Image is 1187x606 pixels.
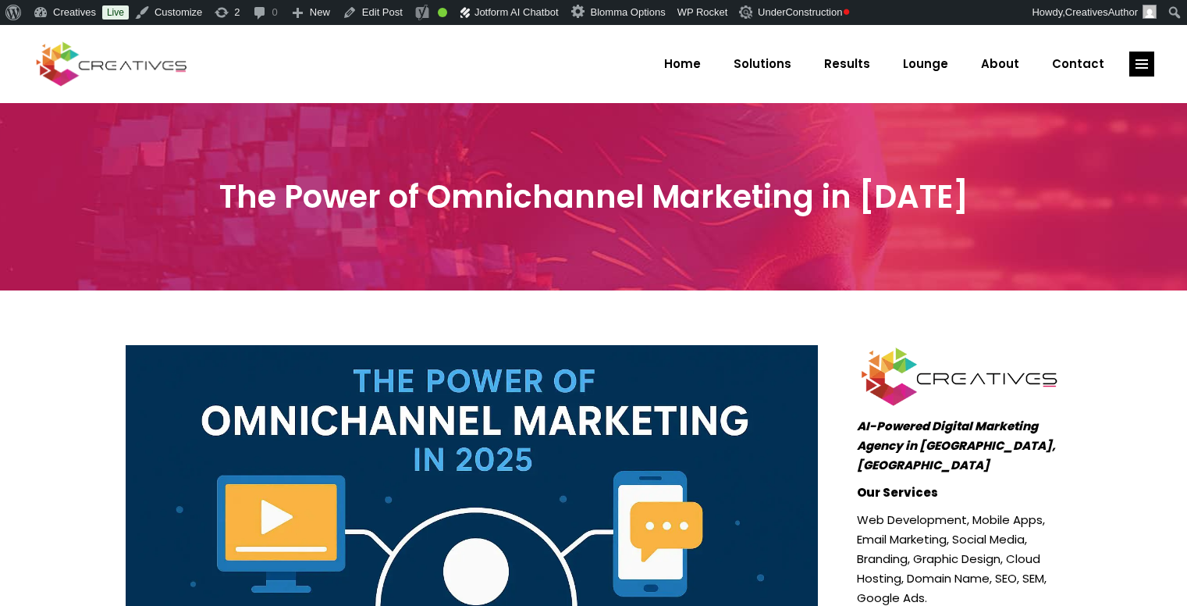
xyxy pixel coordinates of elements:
[734,44,791,84] span: Solutions
[126,178,1062,216] h3: The Power of Omnichannel Marketing in [DATE]
[1143,5,1157,19] img: Creatives | The Power of Omnichannel Marketing in 2025
[824,44,870,84] span: Results
[1036,44,1121,84] a: Contact
[438,8,447,17] div: Good
[903,44,948,84] span: Lounge
[808,44,887,84] a: Results
[965,44,1036,84] a: About
[664,44,701,84] span: Home
[648,44,717,84] a: Home
[887,44,965,84] a: Lounge
[102,5,129,20] a: Live
[857,484,938,501] strong: Our Services
[739,5,755,19] img: Creatives | The Power of Omnichannel Marketing in 2025
[857,345,1062,408] img: Creatives | The Power of Omnichannel Marketing in 2025
[33,40,190,88] img: Creatives
[717,44,808,84] a: Solutions
[1065,6,1138,18] span: CreativesAuthor
[1129,52,1154,77] a: link
[981,44,1019,84] span: About
[857,418,1056,473] em: AI-Powered Digital Marketing Agency in [GEOGRAPHIC_DATA], [GEOGRAPHIC_DATA]
[1052,44,1104,84] span: Contact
